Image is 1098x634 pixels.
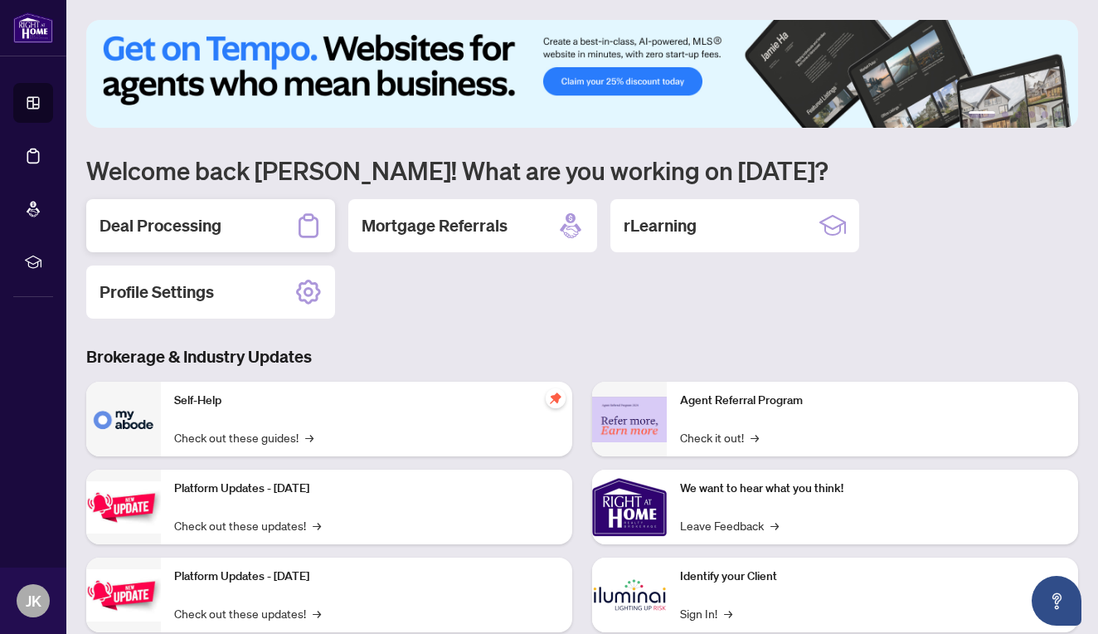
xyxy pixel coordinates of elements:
[680,604,732,622] a: Sign In!→
[680,568,1065,586] p: Identify your Client
[680,428,759,446] a: Check it out!→
[969,111,995,118] button: 1
[1042,111,1048,118] button: 5
[86,20,1078,128] img: Slide 0
[313,516,321,534] span: →
[724,604,732,622] span: →
[680,392,1065,410] p: Agent Referral Program
[1002,111,1008,118] button: 2
[86,569,161,622] img: Platform Updates - July 8, 2025
[86,382,161,456] img: Self-Help
[174,604,321,622] a: Check out these updates!→
[13,12,53,43] img: logo
[592,470,667,544] img: We want to hear what you think!
[86,345,1078,368] h3: Brokerage & Industry Updates
[592,397,667,442] img: Agent Referral Program
[174,392,559,410] p: Self-Help
[624,214,697,237] h2: rLearning
[86,481,161,534] img: Platform Updates - July 21, 2025
[1032,576,1081,626] button: Open asap
[751,428,759,446] span: →
[680,480,1065,498] p: We want to hear what you think!
[592,558,667,632] img: Identify your Client
[86,154,1078,186] h1: Welcome back [PERSON_NAME]! What are you working on [DATE]?
[174,480,559,498] p: Platform Updates - [DATE]
[26,589,41,612] span: JK
[1015,111,1022,118] button: 3
[305,428,313,446] span: →
[770,516,779,534] span: →
[174,428,313,446] a: Check out these guides!→
[100,214,221,237] h2: Deal Processing
[313,604,321,622] span: →
[1055,111,1062,118] button: 6
[100,280,214,304] h2: Profile Settings
[680,516,779,534] a: Leave Feedback→
[174,516,321,534] a: Check out these updates!→
[174,568,559,586] p: Platform Updates - [DATE]
[362,214,508,237] h2: Mortgage Referrals
[1028,111,1035,118] button: 4
[546,388,566,408] span: pushpin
